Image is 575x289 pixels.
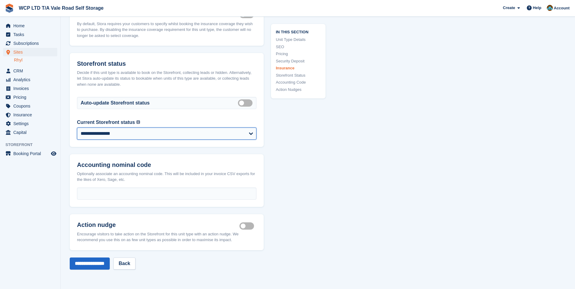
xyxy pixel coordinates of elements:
a: Unit Type Details [276,37,321,43]
span: Account [554,5,570,11]
a: menu [3,75,57,84]
span: In this section [276,28,321,34]
h2: Accounting nominal code [77,161,256,168]
h2: Action nudge [77,221,239,229]
label: Is active [239,225,256,226]
a: menu [3,93,57,101]
div: By default, Stora requires your customers to specify whilst booking the insurance coverage they w... [77,21,256,39]
span: Coupons [13,102,50,110]
h2: Storefront status [77,60,256,67]
span: Analytics [13,75,50,84]
a: menu [3,111,57,119]
a: menu [3,48,57,56]
a: SEO [276,44,321,50]
span: Insurance [13,111,50,119]
label: Auto-update Storefront status [81,99,150,107]
a: menu [3,30,57,39]
span: Invoices [13,84,50,93]
a: Security Deposit [276,58,321,64]
a: menu [3,84,57,93]
span: Storefront [5,142,60,148]
a: menu [3,102,57,110]
span: Booking Portal [13,149,50,158]
a: Back [113,257,135,270]
span: Subscriptions [13,39,50,48]
img: Kirsty williams [547,5,553,11]
a: menu [3,39,57,48]
a: Preview store [50,150,57,157]
a: Action Nudges [276,86,321,92]
span: Tasks [13,30,50,39]
span: Pricing [13,93,50,101]
div: Optionally associate an accounting nominal code. This will be included in your invoice CSV export... [77,171,256,183]
span: Home [13,22,50,30]
span: Create [503,5,515,11]
div: Decide if this unit type is available to book on the Storefront, collecting leads or hidden. Alte... [77,70,256,88]
a: menu [3,22,57,30]
span: CRM [13,67,50,75]
div: Encourage visitors to take action on the Storefront for this unit type with an action nudge. We r... [77,231,256,243]
a: menu [3,119,57,128]
img: stora-icon-8386f47178a22dfd0bd8f6a31ec36ba5ce8667c1dd55bd0f319d3a0aa187defe.svg [5,4,14,13]
a: Accounting Code [276,79,321,85]
a: menu [3,67,57,75]
a: Pricing [276,51,321,57]
span: Capital [13,128,50,137]
a: menu [3,149,57,158]
a: Insurance [276,65,321,71]
label: Current Storefront status [77,119,135,126]
a: Storefront Status [276,72,321,78]
span: Settings [13,119,50,128]
a: menu [3,128,57,137]
img: icon-info-grey-7440780725fd019a000dd9b08b2336e03edf1995a4989e88bcd33f0948082b44.svg [136,120,140,124]
label: Auto manage storefront status [238,102,255,103]
a: WCP LTD T/A Vale Road Self Storage [16,3,106,13]
span: Help [533,5,541,11]
a: Rhyl [14,57,57,63]
span: Sites [13,48,50,56]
